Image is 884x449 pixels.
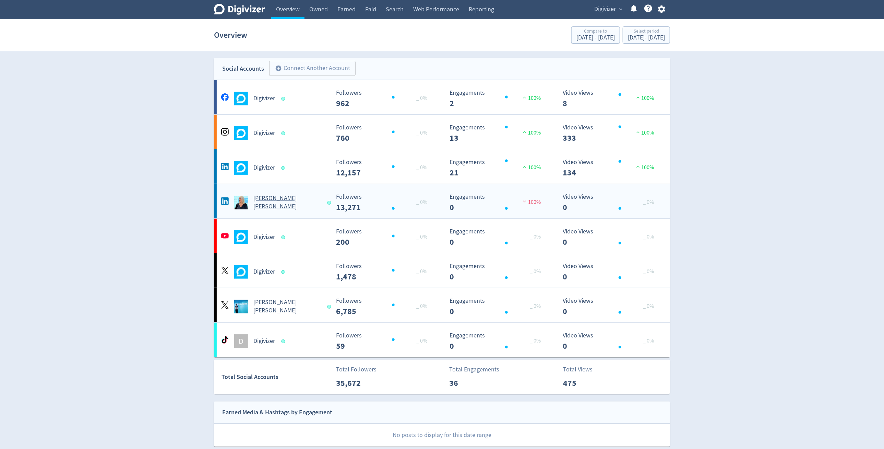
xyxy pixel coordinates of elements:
img: positive-performance.svg [635,164,642,169]
span: Data last synced: 14 Oct 2025, 2:02am (AEDT) [327,305,333,309]
div: Compare to [576,29,615,35]
span: 100% [635,129,654,136]
span: _ 0% [417,303,428,310]
span: _ 0% [417,233,428,240]
span: _ 0% [417,95,428,102]
svg: Video Views 0 [560,263,662,281]
svg: Followers 200 [333,228,436,246]
span: Data last synced: 13 Oct 2025, 7:01pm (AEDT) [282,97,287,101]
svg: Video Views 333 [560,124,662,142]
img: positive-performance.svg [521,164,528,169]
div: Select period [628,29,665,35]
svg: Followers 13,271 [333,194,436,212]
span: 100% [521,95,541,102]
button: Digivizer [592,4,624,15]
button: Connect Another Account [269,61,356,76]
img: positive-performance.svg [521,129,528,135]
h5: Digivizer [253,337,275,345]
svg: Engagements 0 [446,298,549,316]
img: Emma Lo Russo undefined [234,196,248,209]
span: _ 0% [530,233,541,240]
a: Digivizer undefinedDigivizer Followers 962 Followers 962 _ 0% Engagements 2 Engagements 2 100% Vi... [214,80,670,114]
p: 36 [449,377,489,389]
h1: Overview [214,24,247,46]
span: _ 0% [417,129,428,136]
h5: [PERSON_NAME] [PERSON_NAME] [253,194,321,211]
img: Digivizer undefined [234,161,248,175]
a: Connect Another Account [264,62,356,76]
div: [DATE] - [DATE] [628,35,665,41]
h5: Digivizer [253,164,275,172]
img: Emma Lo Russo undefined [234,300,248,313]
svg: Engagements 21 [446,159,549,177]
a: Digivizer undefinedDigivizer Followers 760 Followers 760 _ 0% Engagements 13 Engagements 13 100% ... [214,115,670,149]
svg: Video Views 134 [560,159,662,177]
svg: Video Views 0 [560,298,662,316]
svg: Engagements 0 [446,332,549,350]
span: Data last synced: 14 Oct 2025, 8:02am (AEDT) [282,270,287,274]
span: _ 0% [530,303,541,310]
p: 475 [563,377,602,389]
h5: Digivizer [253,129,275,137]
p: 35,672 [336,377,375,389]
a: Emma Lo Russo undefined[PERSON_NAME] [PERSON_NAME] Followers 13,271 Followers 13,271 _ 0% Engagem... [214,184,670,218]
span: _ 0% [417,337,428,344]
span: 100% [635,95,654,102]
span: Data last synced: 14 Oct 2025, 10:02am (AEDT) [327,201,333,205]
span: 100% [635,164,654,171]
span: 100% [521,199,541,206]
img: Digivizer undefined [234,265,248,279]
svg: Followers 6,785 [333,298,436,316]
div: Social Accounts [222,64,264,74]
span: 100% [521,164,541,171]
div: D [234,334,248,348]
h5: Digivizer [253,233,275,241]
svg: Followers 760 [333,124,436,142]
img: Digivizer undefined [234,126,248,140]
svg: Followers 59 [333,332,436,350]
span: Data last synced: 13 Oct 2025, 7:01pm (AEDT) [282,166,287,170]
a: Digivizer undefinedDigivizer Followers 1,478 Followers 1,478 _ 0% Engagements 0 Engagements 0 _ 0... [214,253,670,288]
span: _ 0% [417,164,428,171]
span: Data last synced: 13 Oct 2025, 6:01pm (AEDT) [282,339,287,343]
a: DDigivizer Followers 59 Followers 59 _ 0% Engagements 0 Engagements 0 _ 0% Video Views 0 Video Vi... [214,323,670,357]
svg: Engagements 0 [446,263,549,281]
svg: Engagements 2 [446,90,549,108]
span: _ 0% [417,268,428,275]
button: Select period[DATE]- [DATE] [623,26,670,44]
img: positive-performance.svg [635,95,642,100]
p: Total Followers [336,365,377,374]
span: Data last synced: 14 Oct 2025, 8:02am (AEDT) [282,235,287,239]
span: add_circle [275,65,282,72]
h5: [PERSON_NAME] [PERSON_NAME] [253,298,321,315]
a: Emma Lo Russo undefined[PERSON_NAME] [PERSON_NAME] Followers 6,785 Followers 6,785 _ 0% Engagemen... [214,288,670,322]
p: Total Views [563,365,602,374]
svg: Video Views 0 [560,228,662,246]
span: Digivizer [594,4,616,15]
svg: Video Views 0 [560,194,662,212]
span: _ 0% [643,199,654,206]
svg: Followers 1,478 [333,263,436,281]
button: Compare to[DATE] - [DATE] [571,26,620,44]
svg: Engagements 13 [446,124,549,142]
svg: Engagements 0 [446,228,549,246]
p: Total Engagements [449,365,499,374]
img: Digivizer undefined [234,92,248,105]
span: _ 0% [643,268,654,275]
span: _ 0% [643,337,654,344]
svg: Video Views 0 [560,332,662,350]
span: _ 0% [643,233,654,240]
img: negative-performance.svg [521,199,528,204]
svg: Engagements 0 [446,194,549,212]
img: positive-performance.svg [635,129,642,135]
a: Digivizer undefinedDigivizer Followers 12,157 Followers 12,157 _ 0% Engagements 21 Engagements 21... [214,149,670,184]
div: Earned Media & Hashtags by Engagement [222,407,332,417]
svg: Followers 962 [333,90,436,108]
img: positive-performance.svg [521,95,528,100]
h5: Digivizer [253,94,275,103]
img: Digivizer undefined [234,230,248,244]
span: 100% [521,129,541,136]
span: expand_more [618,6,624,12]
div: [DATE] - [DATE] [576,35,615,41]
svg: Followers 12,157 [333,159,436,177]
